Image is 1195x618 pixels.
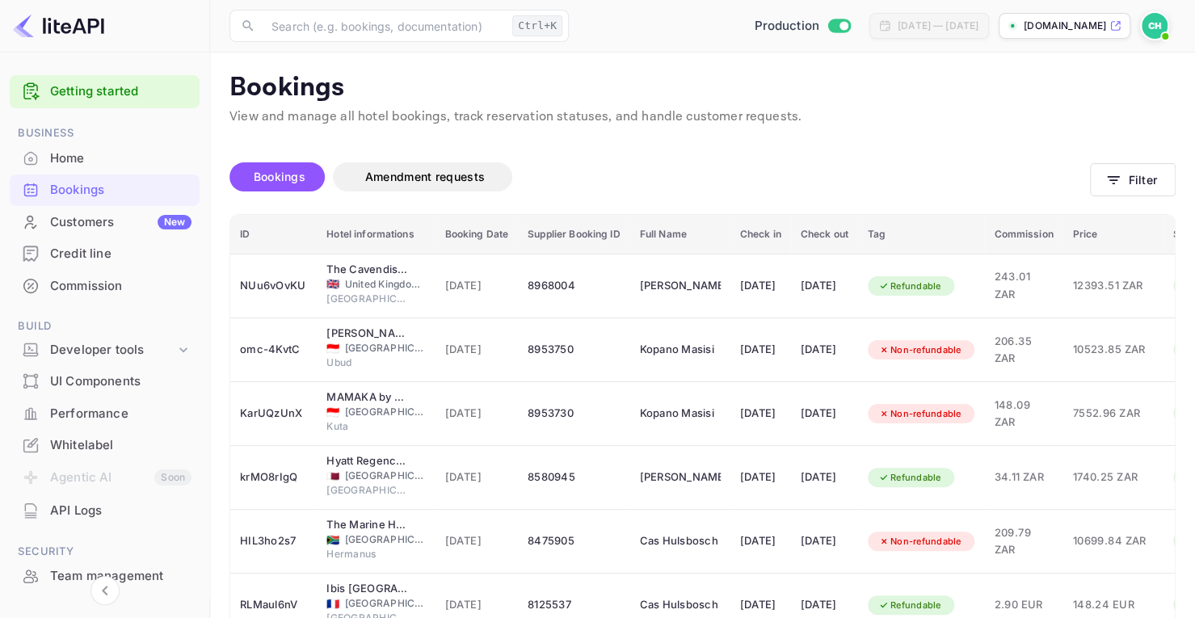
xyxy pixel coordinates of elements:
[528,592,620,618] div: 8125537
[10,366,200,397] div: UI Components
[801,528,848,554] div: [DATE]
[262,10,506,42] input: Search (e.g. bookings, documentation)
[801,401,848,427] div: [DATE]
[240,337,307,363] div: omc-4KvtC
[445,341,509,359] span: [DATE]
[240,401,307,427] div: KarUQzUnX
[10,398,200,430] div: Performance
[326,355,407,370] span: Ubud
[1073,277,1154,295] span: 12393.51 ZAR
[730,215,791,254] th: Check in
[1073,341,1154,359] span: 10523.85 ZAR
[317,215,435,254] th: Hotel informations
[13,13,104,39] img: LiteAPI logo
[10,207,200,238] div: CustomersNew
[10,174,200,206] div: Bookings
[994,524,1053,559] span: 209.79 ZAR
[10,75,200,108] div: Getting started
[240,465,307,490] div: krMO8rIgQ
[10,238,200,268] a: Credit line
[345,405,426,419] span: [GEOGRAPHIC_DATA]
[528,528,620,554] div: 8475905
[740,401,781,427] div: [DATE]
[512,15,562,36] div: Ctrl+K
[50,149,191,168] div: Home
[640,337,721,363] div: Kopano Masisi
[326,517,407,533] div: The Marine Hermanus
[1063,215,1163,254] th: Price
[445,596,509,614] span: [DATE]
[740,592,781,618] div: [DATE]
[640,528,721,554] div: Cas Hulsbosch
[747,17,856,36] div: Switch to Sandbox mode
[10,398,200,428] a: Performance
[345,341,426,355] span: [GEOGRAPHIC_DATA]
[994,469,1053,486] span: 34.11 ZAR
[326,279,339,289] span: United Kingdom of Great Britain and Northern Ireland
[1090,163,1176,196] button: Filter
[326,535,339,545] span: South Africa
[345,277,426,292] span: United Kingdom of [GEOGRAPHIC_DATA] and [GEOGRAPHIC_DATA]
[365,170,485,183] span: Amendment requests
[50,567,191,586] div: Team management
[445,277,509,295] span: [DATE]
[158,215,191,229] div: New
[10,495,200,525] a: API Logs
[868,276,952,296] div: Refundable
[90,576,120,605] button: Collapse navigation
[740,337,781,363] div: [DATE]
[740,528,781,554] div: [DATE]
[640,465,721,490] div: Vernon Armand Slippers
[528,401,620,427] div: 8953730
[10,430,200,460] a: Whitelabel
[345,596,426,611] span: [GEOGRAPHIC_DATA]
[640,273,721,299] div: Mary-Anne Dimakatso Mazvi Musekiwa
[1073,469,1154,486] span: 1740.25 ZAR
[994,268,1053,303] span: 243.01 ZAR
[240,528,307,554] div: HIL3ho2s7
[445,469,509,486] span: [DATE]
[326,343,339,354] span: Indonesia
[254,170,305,183] span: Bookings
[868,340,972,360] div: Non-refundable
[858,215,985,254] th: Tag
[10,238,200,270] div: Credit line
[10,174,200,204] a: Bookings
[326,407,339,418] span: Indonesia
[10,495,200,527] div: API Logs
[630,215,730,254] th: Full Name
[801,337,848,363] div: [DATE]
[984,215,1062,254] th: Commission
[240,592,307,618] div: RLMaul6nV
[436,215,519,254] th: Booking Date
[326,471,339,481] span: Qatar
[326,581,407,597] div: Ibis Grenoble Centre Bastille
[994,333,1053,368] span: 206.35 ZAR
[50,213,191,232] div: Customers
[345,532,426,547] span: [GEOGRAPHIC_DATA]
[326,389,407,406] div: MAMAKA by Ovolo
[229,162,1090,191] div: account-settings tabs
[868,595,952,616] div: Refundable
[528,465,620,490] div: 8580945
[10,543,200,561] span: Security
[740,465,781,490] div: [DATE]
[801,273,848,299] div: [DATE]
[240,273,307,299] div: NUu6vOvKU
[10,271,200,301] a: Commission
[518,215,629,254] th: Supplier Booking ID
[898,19,978,33] div: [DATE] — [DATE]
[50,372,191,391] div: UI Components
[326,292,407,306] span: [GEOGRAPHIC_DATA]
[10,207,200,237] a: CustomersNew
[326,262,407,278] div: The Cavendish London
[229,107,1176,127] p: View and manage all hotel bookings, track reservation statuses, and handle customer requests.
[50,502,191,520] div: API Logs
[326,326,407,342] div: Pita Maha
[640,592,721,618] div: Cas Hulsbosch
[326,599,339,609] span: France
[791,215,858,254] th: Check out
[994,596,1053,614] span: 2.90 EUR
[50,405,191,423] div: Performance
[10,143,200,174] div: Home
